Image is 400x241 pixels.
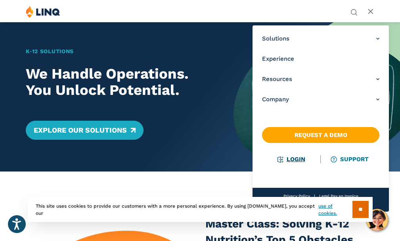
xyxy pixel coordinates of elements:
[262,35,379,43] a: Solutions
[366,209,388,231] button: Hello, have a question? Let’s chat.
[283,194,310,198] a: Privacy Policy
[318,202,352,217] a: use of cookies.
[367,8,374,16] button: Open Main Menu
[350,8,358,15] button: Open Search Bar
[331,156,369,163] a: Support
[262,35,289,43] span: Solutions
[319,194,329,198] a: Legal
[233,22,400,172] img: Home Banner
[262,95,289,104] span: Company
[26,6,60,18] img: LINQ | K‑12 Software
[262,55,294,63] span: Experience
[26,66,217,99] h2: We Handle Operations. You Unlock Potential.
[262,75,292,83] span: Resources
[350,6,358,15] nav: Utility Navigation
[262,127,379,143] a: Request a Demo
[330,194,358,198] a: Pay an Invoice
[262,95,379,104] a: Company
[262,75,379,83] a: Resources
[262,55,379,63] a: Experience
[253,25,389,212] nav: Primary Navigation
[28,197,373,222] div: This site uses cookies to provide our customers with a more personal experience. By using [DOMAIN...
[26,121,144,140] a: Explore Our Solutions
[278,156,305,163] a: Login
[26,47,217,56] h1: K‑12 Solutions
